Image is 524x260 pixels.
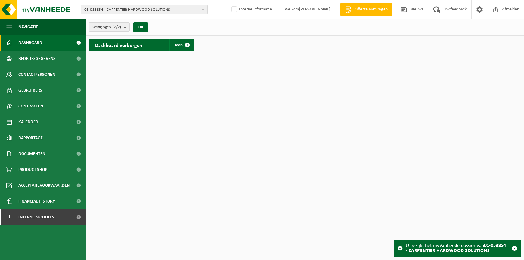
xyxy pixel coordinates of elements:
[133,22,148,32] button: OK
[18,193,55,209] span: Financial History
[230,5,272,14] label: Interne informatie
[169,39,194,51] a: Toon
[113,25,121,29] count: (2/2)
[89,39,149,51] h2: Dashboard verborgen
[18,98,43,114] span: Contracten
[18,19,38,35] span: Navigatie
[406,240,508,257] div: U bekijkt het myVanheede dossier van
[299,7,331,12] strong: [PERSON_NAME]
[18,82,42,98] span: Gebruikers
[353,6,389,13] span: Offerte aanvragen
[18,162,47,178] span: Product Shop
[81,5,208,14] button: 01-053854 - CARPENTIER HARDWOOD SOLUTIONS
[18,35,42,51] span: Dashboard
[18,67,55,82] span: Contactpersonen
[406,243,506,253] strong: 01-053854 - CARPENTIER HARDWOOD SOLUTIONS
[340,3,392,16] a: Offerte aanvragen
[18,146,45,162] span: Documenten
[92,23,121,32] span: Vestigingen
[174,43,183,47] span: Toon
[18,178,70,193] span: Acceptatievoorwaarden
[18,209,54,225] span: Interne modules
[18,51,55,67] span: Bedrijfsgegevens
[84,5,199,15] span: 01-053854 - CARPENTIER HARDWOOD SOLUTIONS
[6,209,12,225] span: I
[18,130,43,146] span: Rapportage
[89,22,130,32] button: Vestigingen(2/2)
[18,114,38,130] span: Kalender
